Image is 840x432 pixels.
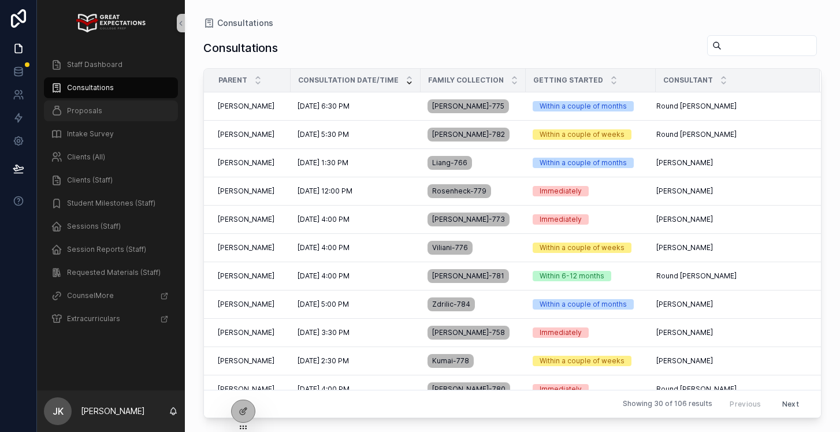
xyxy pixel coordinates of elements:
div: Within a couple of weeks [540,129,625,140]
span: [PERSON_NAME] [218,300,274,309]
div: Within a couple of months [540,101,627,111]
span: [PERSON_NAME] [218,158,274,167]
span: Session Reports (Staff) [67,245,146,254]
a: [DATE] 2:30 PM [298,356,414,366]
span: [PERSON_NAME]-773 [432,215,505,224]
a: Consultations [44,77,178,98]
span: [PERSON_NAME]-780 [432,385,506,394]
span: [DATE] 3:30 PM [298,328,350,337]
a: Student Milestones (Staff) [44,193,178,214]
a: [PERSON_NAME] [218,385,284,394]
span: Consultant [663,76,713,85]
a: [DATE] 12:00 PM [298,187,414,196]
span: [DATE] 2:30 PM [298,356,349,366]
a: Round [PERSON_NAME] [656,385,806,394]
a: [PERSON_NAME]-780 [428,380,519,399]
a: Immediately [533,186,649,196]
a: [PERSON_NAME] [218,300,284,309]
span: [PERSON_NAME] [656,300,713,309]
span: Consultations [67,83,114,92]
span: Sessions (Staff) [67,222,121,231]
button: Next [774,395,807,413]
a: CounselMore [44,285,178,306]
a: Requested Materials (Staff) [44,262,178,283]
div: scrollable content [37,46,185,344]
span: Student Milestones (Staff) [67,199,155,208]
span: [PERSON_NAME]-781 [432,271,504,281]
a: [PERSON_NAME]-773 [428,210,519,229]
span: Proposals [67,106,102,116]
a: [DATE] 4:00 PM [298,271,414,281]
a: Kumai-778 [428,352,519,370]
a: Sessions (Staff) [44,216,178,237]
div: Within 6-12 months [540,271,604,281]
a: Within 6-12 months [533,271,649,281]
a: Session Reports (Staff) [44,239,178,260]
a: [DATE] 3:30 PM [298,328,414,337]
span: [PERSON_NAME] [218,328,274,337]
a: Clients (All) [44,147,178,167]
a: [DATE] 4:00 PM [298,243,414,252]
a: [DATE] 4:00 PM [298,215,414,224]
span: Family collection [428,76,504,85]
a: Proposals [44,100,178,121]
a: Within a couple of weeks [533,356,649,366]
span: Extracurriculars [67,314,120,323]
span: Round [PERSON_NAME] [656,271,737,281]
a: Clients (Staff) [44,170,178,191]
span: [DATE] 5:30 PM [298,130,349,139]
div: Immediately [540,186,582,196]
span: [DATE] 5:00 PM [298,300,349,309]
span: Clients (All) [67,152,105,162]
a: Intake Survey [44,124,178,144]
span: [PERSON_NAME] [218,130,274,139]
a: [PERSON_NAME] [218,215,284,224]
div: Within a couple of weeks [540,356,625,366]
a: [DATE] 5:00 PM [298,300,414,309]
a: Consultations [203,17,273,29]
a: [PERSON_NAME]-775 [428,97,519,116]
a: Round [PERSON_NAME] [656,271,806,281]
a: [DATE] 5:30 PM [298,130,414,139]
a: [PERSON_NAME]-758 [428,323,519,342]
span: Getting Started [533,76,603,85]
a: Immediately [533,384,649,394]
a: [PERSON_NAME] [218,243,284,252]
a: [PERSON_NAME] [656,215,806,224]
a: [PERSON_NAME] [218,356,284,366]
span: Requested Materials (Staff) [67,268,161,277]
a: Extracurriculars [44,308,178,329]
span: Kumai-778 [432,356,469,366]
span: [PERSON_NAME] [218,215,274,224]
span: [PERSON_NAME] [218,356,274,366]
a: [PERSON_NAME]-782 [428,125,519,144]
span: Rosenheck-779 [432,187,486,196]
span: Showing 30 of 106 results [623,400,712,409]
span: [PERSON_NAME]-758 [432,328,505,337]
a: Rosenheck-779 [428,182,519,200]
span: [DATE] 4:00 PM [298,271,350,281]
h1: Consultations [203,40,278,56]
a: [PERSON_NAME] [218,187,284,196]
span: Liang-766 [432,158,467,167]
a: [DATE] 1:30 PM [298,158,414,167]
span: Round [PERSON_NAME] [656,385,737,394]
span: [PERSON_NAME] [218,102,274,111]
a: [PERSON_NAME] [218,271,284,281]
a: Within a couple of weeks [533,129,649,140]
span: [PERSON_NAME] [656,187,713,196]
span: [PERSON_NAME] [656,158,713,167]
span: [PERSON_NAME]-782 [432,130,505,139]
a: [PERSON_NAME] [656,328,806,337]
a: [PERSON_NAME] [656,300,806,309]
span: Consultations [217,17,273,29]
span: Consultation Date/Time [298,76,399,85]
span: [PERSON_NAME] [218,271,274,281]
img: App logo [76,14,145,32]
a: [PERSON_NAME] [656,158,806,167]
span: Clients (Staff) [67,176,113,185]
span: [PERSON_NAME] [218,385,274,394]
a: Within a couple of weeks [533,243,649,253]
span: CounselMore [67,291,114,300]
span: Staff Dashboard [67,60,122,69]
